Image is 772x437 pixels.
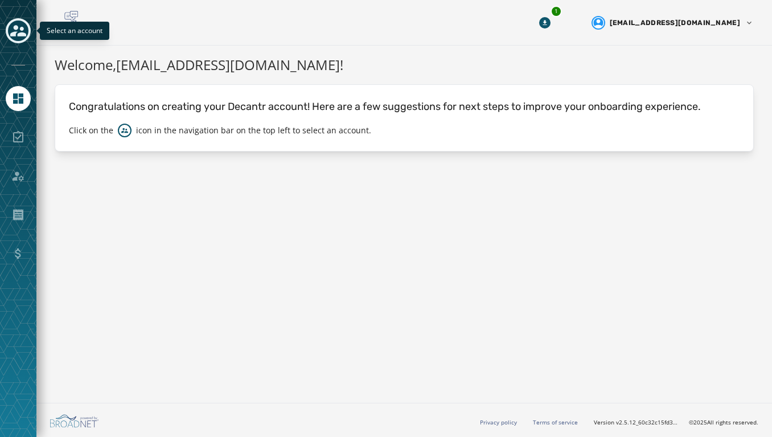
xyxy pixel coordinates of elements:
[6,86,31,111] a: Navigate to Home
[551,6,562,17] div: 1
[69,99,740,115] p: Congratulations on creating your Decantr account! Here are a few suggestions for next steps to im...
[535,13,555,33] button: Download Menu
[47,26,102,35] span: Select an account
[6,18,31,43] button: Toggle account select drawer
[689,418,758,426] span: © 2025 All rights reserved.
[610,18,740,27] span: [EMAIL_ADDRESS][DOMAIN_NAME]
[616,418,680,427] span: v2.5.12_60c32c15fd37978ea97d18c88c1d5e69e1bdb78b
[587,11,758,34] button: User settings
[136,125,371,136] p: icon in the navigation bar on the top left to select an account.
[594,418,680,427] span: Version
[69,125,113,136] p: Click on the
[55,55,754,75] h1: Welcome, [EMAIL_ADDRESS][DOMAIN_NAME] !
[480,418,517,426] a: Privacy policy
[533,418,578,426] a: Terms of service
